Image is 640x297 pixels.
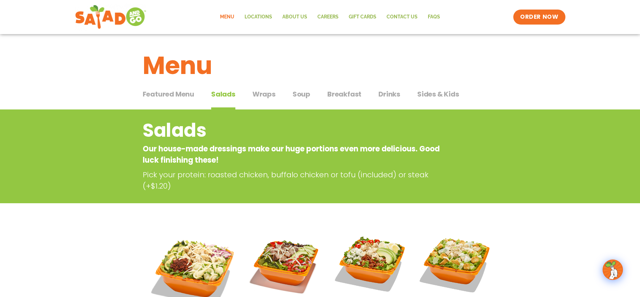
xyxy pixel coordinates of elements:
[215,9,445,25] nav: Menu
[327,89,361,99] span: Breakfast
[143,169,446,192] p: Pick your protein: roasted chicken, buffalo chicken or tofu (included) or steak (+$1.20)
[239,9,277,25] a: Locations
[143,89,194,99] span: Featured Menu
[417,89,459,99] span: Sides & Kids
[211,89,235,99] span: Salads
[603,260,622,279] img: wpChatIcon
[143,117,443,144] h2: Salads
[513,10,565,25] a: ORDER NOW
[344,9,381,25] a: GIFT CARDS
[423,9,445,25] a: FAQs
[312,9,344,25] a: Careers
[381,9,423,25] a: Contact Us
[143,47,498,84] h1: Menu
[75,3,147,31] img: new-SAG-logo-768×292
[277,9,312,25] a: About Us
[252,89,276,99] span: Wraps
[143,87,498,110] div: Tabbed content
[520,13,558,21] span: ORDER NOW
[378,89,400,99] span: Drinks
[293,89,310,99] span: Soup
[143,143,443,166] p: Our house-made dressings make our huge portions even more delicious. Good luck finishing these!
[215,9,239,25] a: Menu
